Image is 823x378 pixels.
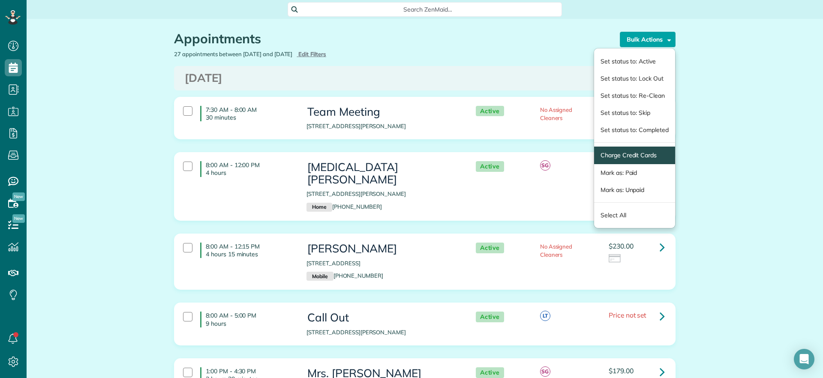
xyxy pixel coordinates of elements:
[476,243,504,253] span: Active
[206,250,294,258] p: 4 hours 15 minutes
[476,161,504,172] span: Active
[627,36,663,43] strong: Bulk Actions
[185,72,665,84] h3: [DATE]
[298,51,326,57] span: Edit Filters
[306,259,458,267] p: [STREET_ADDRESS]
[609,242,634,250] span: $230.00
[609,366,634,375] span: $179.00
[306,122,458,130] p: [STREET_ADDRESS][PERSON_NAME]
[476,106,504,117] span: Active
[306,161,458,186] h3: [MEDICAL_DATA][PERSON_NAME]
[540,311,550,321] span: LT
[200,161,294,177] h4: 8:00 AM - 12:00 PM
[306,328,458,336] p: [STREET_ADDRESS][PERSON_NAME]
[601,151,669,160] a: Charge Credit Cards
[594,53,675,70] a: Set status to: Active
[174,32,607,46] h1: Appointments
[12,192,25,201] span: New
[206,114,294,121] p: 30 minutes
[206,169,294,177] p: 4 hours
[206,320,294,327] p: 9 hours
[306,203,382,210] a: Home[PHONE_NUMBER]
[594,181,675,198] a: Mark as: Unpaid
[609,254,622,264] img: icon_credit_card_neutral-3d9a980bd25ce6dbb0f2033d7200983694762465c175678fcbc2d8f4bc43548e.png
[594,207,675,224] a: Select All
[540,160,550,171] span: SG
[168,50,425,58] div: 27 appointments between [DATE] and [DATE]
[306,106,458,118] h3: Team Meeting
[200,106,294,121] h4: 7:30 AM - 8:00 AM
[594,70,675,87] a: Set status to: Lock Out
[306,272,333,281] small: Mobile
[594,121,675,138] a: Set status to: Completed
[540,106,573,121] span: No Assigned Cleaners
[540,243,573,258] span: No Assigned Cleaners
[306,190,458,198] p: [STREET_ADDRESS][PERSON_NAME]
[594,87,675,104] a: Set status to: Re-Clean
[306,272,383,279] a: Mobile[PHONE_NUMBER]
[12,214,25,223] span: New
[306,243,458,255] h3: [PERSON_NAME]
[794,349,814,369] div: Open Intercom Messenger
[476,312,504,322] span: Active
[594,164,675,181] a: Mark as: Paid
[620,32,676,47] a: Bulk Actions
[594,104,675,121] a: Set status to: Skip
[200,312,294,327] h4: 8:00 AM - 5:00 PM
[609,311,646,319] span: Price not set
[297,51,326,57] a: Edit Filters
[306,203,332,212] small: Home
[540,366,550,377] span: SG
[306,312,458,324] h3: Call Out
[476,367,504,378] span: Active
[200,243,294,258] h4: 8:00 AM - 12:15 PM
